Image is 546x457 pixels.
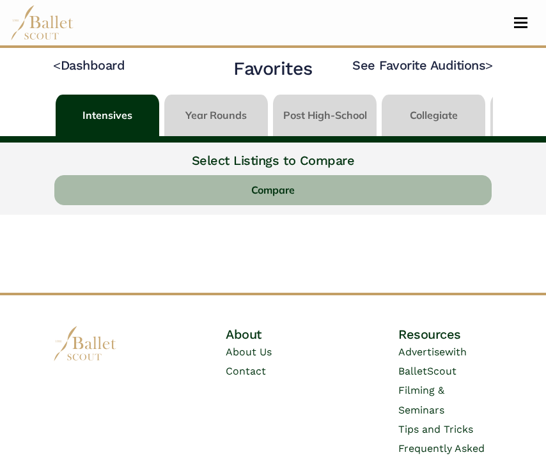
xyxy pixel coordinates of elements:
a: Advertisewith BalletScout [398,346,467,377]
li: Intensives [53,95,162,136]
li: Collegiate [379,95,488,136]
a: Contact [226,365,266,377]
a: Tips and Tricks [398,423,473,435]
span: with BalletScout [398,346,467,377]
a: See Favorite Auditions> [352,58,493,73]
a: <Dashboard [53,58,125,73]
code: > [485,57,493,73]
img: logo [53,326,117,361]
li: Post High-School [270,95,379,136]
code: < [53,57,61,73]
h4: Resources [398,326,493,343]
a: About Us [226,346,272,358]
a: Filming & Seminars [398,384,444,415]
h4: About [226,326,320,343]
button: Toggle navigation [506,17,536,29]
h2: Favorites [233,57,313,81]
li: Year Rounds [162,95,270,136]
button: Compare [54,175,491,205]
